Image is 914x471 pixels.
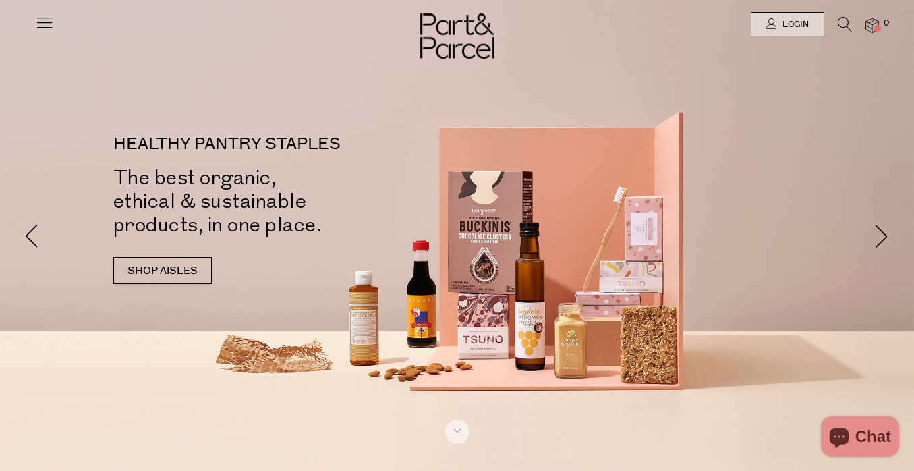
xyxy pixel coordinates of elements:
span: Login [779,19,809,30]
img: Part&Parcel [420,13,494,59]
inbox-online-store-chat: Shopify online store chat [817,416,903,460]
p: HEALTHY PANTRY STAPLES [113,136,478,153]
a: 0 [865,18,879,32]
span: 0 [880,18,892,30]
h2: The best organic, ethical & sustainable products, in one place. [113,166,478,237]
a: SHOP AISLES [113,257,212,284]
a: Login [751,12,824,36]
